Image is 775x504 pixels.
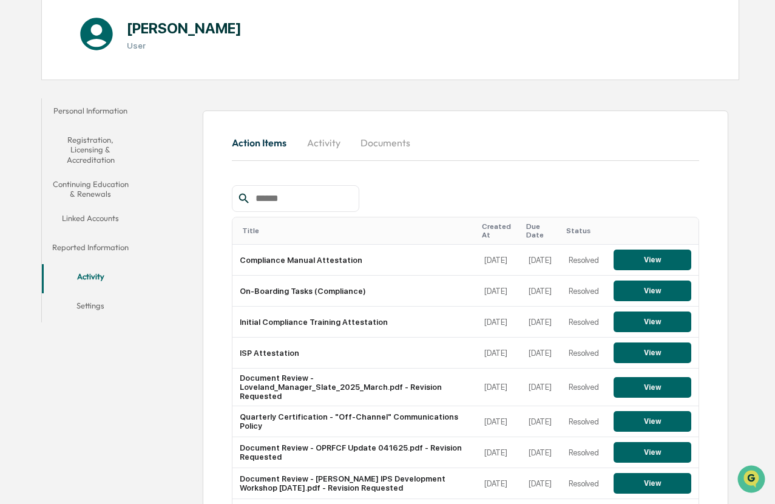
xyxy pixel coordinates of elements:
[482,222,516,239] div: Toggle SortBy
[614,411,691,432] button: View
[232,307,477,338] td: Initial Compliance Training Attestation
[614,312,691,332] button: View
[521,307,561,338] td: [DATE]
[232,468,477,499] td: Document Review - [PERSON_NAME] IPS Development Workshop [DATE].pdf - Revision Requested
[561,369,606,406] td: Resolved
[42,293,139,322] button: Settings
[561,338,606,369] td: Resolved
[566,226,601,235] div: Toggle SortBy
[24,176,76,188] span: Data Lookup
[561,245,606,276] td: Resolved
[477,276,521,307] td: [DATE]
[521,437,561,468] td: [DATE]
[12,26,221,45] p: How can we help?
[88,154,98,164] div: 🗄️
[42,172,139,206] button: Continuing Education & Renewals
[86,205,147,215] a: Powered byPylon
[7,171,81,193] a: 🔎Data Lookup
[12,93,34,115] img: 1746055101610-c473b297-6a78-478c-a979-82029cc54cd1
[521,338,561,369] td: [DATE]
[127,41,242,50] h3: User
[42,206,139,235] button: Linked Accounts
[41,105,154,115] div: We're available if you need us!
[232,245,477,276] td: Compliance Manual Attestation
[12,177,22,187] div: 🔎
[242,226,472,235] div: Toggle SortBy
[614,317,691,326] a: View
[616,226,694,235] div: Toggle SortBy
[561,468,606,499] td: Resolved
[42,98,139,322] div: secondary tabs example
[232,128,699,157] div: secondary tabs example
[42,98,139,128] button: Personal Information
[232,128,296,157] button: Action Items
[232,338,477,369] td: ISP Attestation
[736,464,769,497] iframe: Open customer support
[42,264,139,293] button: Activity
[614,377,691,398] button: View
[24,153,78,165] span: Preclearance
[121,206,147,215] span: Pylon
[561,307,606,338] td: Resolved
[614,448,691,457] a: View
[614,442,691,463] button: View
[561,276,606,307] td: Resolved
[232,276,477,307] td: On-Boarding Tasks (Compliance)
[7,148,83,170] a: 🖐️Preclearance
[561,437,606,468] td: Resolved
[232,369,477,406] td: Document Review - Loveland_Manager_Slate_2025_March.pdf - Revision Requested
[83,148,155,170] a: 🗄️Attestations
[614,473,691,494] button: View
[100,153,151,165] span: Attestations
[206,97,221,111] button: Start new chat
[614,417,691,426] a: View
[561,406,606,437] td: Resolved
[614,250,691,270] button: View
[521,468,561,499] td: [DATE]
[614,255,691,264] a: View
[41,93,199,105] div: Start new chat
[614,281,691,301] button: View
[521,369,561,406] td: [DATE]
[351,128,420,157] button: Documents
[614,478,691,488] a: View
[477,468,521,499] td: [DATE]
[614,286,691,295] a: View
[526,222,556,239] div: Toggle SortBy
[521,245,561,276] td: [DATE]
[12,154,22,164] div: 🖐️
[614,348,691,357] a: View
[477,406,521,437] td: [DATE]
[42,128,139,172] button: Registration, Licensing & Accreditation
[477,369,521,406] td: [DATE]
[614,342,691,363] button: View
[42,235,139,264] button: Reported Information
[232,437,477,468] td: Document Review - OPRFCF Update 041625.pdf - Revision Requested
[614,383,691,392] a: View
[127,19,242,37] h1: [PERSON_NAME]
[477,437,521,468] td: [DATE]
[232,406,477,437] td: Quarterly Certification - "Off-Channel" Communications Policy
[477,245,521,276] td: [DATE]
[521,276,561,307] td: [DATE]
[296,128,351,157] button: Activity
[521,406,561,437] td: [DATE]
[477,307,521,338] td: [DATE]
[477,338,521,369] td: [DATE]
